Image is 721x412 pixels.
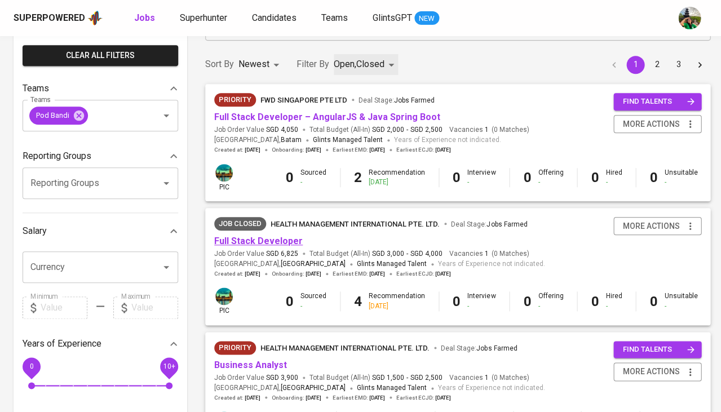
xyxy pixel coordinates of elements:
b: 0 [523,294,531,309]
a: Jobs [134,11,157,25]
b: 2 [354,170,362,185]
span: Jobs Farmed [476,344,517,352]
span: [DATE] [306,394,321,402]
button: Go to page 2 [648,56,666,74]
a: Superpoweredapp logo [14,10,103,26]
b: 0 [453,294,461,309]
span: Batam [281,135,302,146]
span: Years of Experience not indicated. [438,383,545,394]
span: Glints Managed Talent [357,260,427,268]
span: Job Closed [214,218,266,229]
a: Candidates [252,11,299,25]
span: Glints Managed Talent [357,384,427,392]
span: Earliest EMD : [333,146,385,154]
span: Deal Stage : [441,344,517,352]
b: 0 [649,294,657,309]
div: Teams [23,77,178,100]
div: Hired [605,168,622,187]
button: Go to next page [691,56,709,74]
span: [GEOGRAPHIC_DATA] [281,259,346,270]
div: Unsuitable [664,291,697,311]
span: Earliest ECJD : [396,270,451,278]
p: Teams [23,82,49,95]
span: HEALTH MANAGEMENT INTERNATIONAL PTE. LTD. [271,220,440,228]
img: app logo [87,10,103,26]
span: Deal Stage : [359,96,435,104]
span: [DATE] [245,146,260,154]
div: Open,Closed [334,54,398,75]
span: Created at : [214,146,260,154]
a: Superhunter [180,11,229,25]
span: SGD 3,900 [266,373,298,383]
span: Earliest ECJD : [396,394,451,402]
div: Years of Experience [23,333,178,355]
button: more actions [613,115,701,134]
div: - [467,178,496,187]
button: Open [158,259,174,275]
span: Candidates [252,12,297,23]
a: GlintsGPT NEW [373,11,439,25]
span: SGD 2,500 [410,125,443,135]
div: Superpowered [14,12,85,25]
img: a5d44b89-0c59-4c54-99d0-a63b29d42bd3.jpg [215,164,233,181]
span: 1 [483,249,489,259]
span: SGD 6,825 [266,249,298,259]
span: SGD 2,000 [372,125,404,135]
b: 4 [354,294,362,309]
nav: pagination navigation [603,56,710,74]
span: HEALTH MANAGEMENT INTERNATIONAL PTE. LTD. [260,344,430,352]
b: 0 [591,294,599,309]
div: Hired [605,291,622,311]
span: [DATE] [435,394,451,402]
button: page 1 [626,56,644,74]
b: Jobs [134,12,155,23]
div: Unsuitable [664,168,697,187]
span: 0 [29,362,33,370]
a: Business Analyst [214,360,287,370]
span: Job Order Value [214,373,298,383]
button: Clear All filters [23,45,178,66]
div: [DATE] [369,302,425,311]
div: Pod Bandi [29,107,88,125]
span: [GEOGRAPHIC_DATA] , [214,259,346,270]
button: Open [158,108,174,123]
span: - [406,125,408,135]
span: 10+ [163,362,175,370]
span: Total Budget (All-In) [309,373,443,383]
button: find talents [613,341,701,358]
div: Salary [23,220,178,242]
span: [DATE] [245,394,260,402]
button: more actions [613,217,701,236]
button: more actions [613,362,701,381]
p: Salary [23,224,47,238]
div: Recommendation [369,168,425,187]
input: Value [41,296,87,319]
button: Open [158,175,174,191]
span: Vacancies ( 0 Matches ) [449,373,529,383]
span: find talents [622,95,695,108]
b: 0 [591,170,599,185]
div: - [300,178,326,187]
div: Interview [467,168,496,187]
span: Earliest ECJD : [396,146,451,154]
span: more actions [622,365,679,379]
div: - [538,302,563,311]
span: Teams [321,12,348,23]
button: Go to page 3 [669,56,687,74]
span: SGD 4,000 [410,249,443,259]
p: Sort By [205,57,234,71]
span: Total Budget (All-In) [309,249,443,259]
div: [DATE] [369,178,425,187]
span: 1 [483,373,489,383]
input: Value [131,296,178,319]
span: NEW [414,13,439,24]
p: Filter By [297,57,329,71]
span: Earliest EMD : [333,394,385,402]
span: more actions [622,117,679,131]
span: [GEOGRAPHIC_DATA] , [214,135,302,146]
span: FWD Singapore Pte Ltd [260,96,347,104]
a: Full Stack Developer [214,236,303,246]
span: Priority [214,342,256,353]
span: Years of Experience not indicated. [394,135,501,146]
p: Years of Experience [23,337,101,351]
